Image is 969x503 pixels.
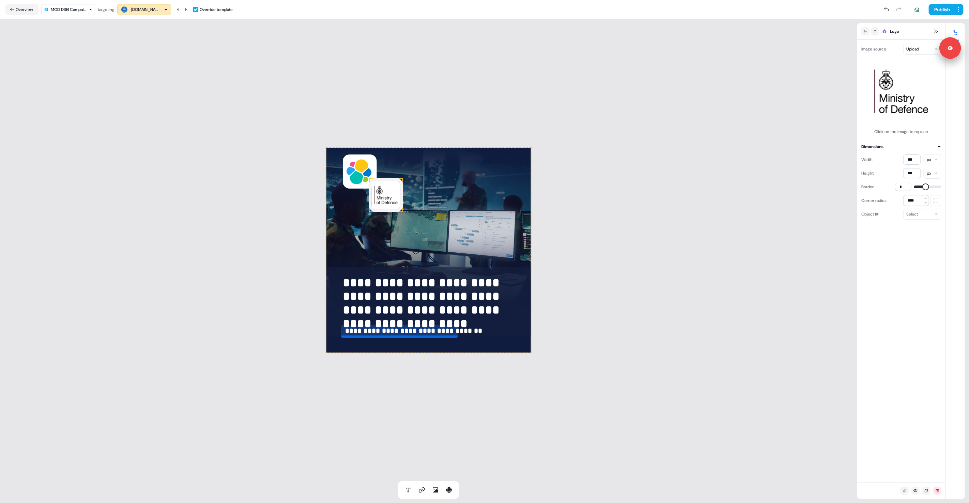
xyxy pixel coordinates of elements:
div: Corner radius [861,195,887,206]
div: Border [861,181,874,192]
button: Select [903,209,941,220]
div: Override template [200,6,233,13]
div: Image source [861,44,886,55]
div: targeting [98,6,114,13]
div: Select [906,211,918,218]
div: Height [861,168,874,179]
div: [DOMAIN_NAME] [131,6,158,13]
span: Logo [890,28,899,35]
button: Dimensions [861,143,941,150]
div: MOD DSEI Campaign banner 1 [51,6,87,13]
button: [DOMAIN_NAME] [117,4,171,15]
div: Click on the image to replace [861,128,941,135]
button: Edits [946,27,965,42]
div: Object fit [861,209,878,220]
button: Publish [929,4,954,15]
div: Upload [906,46,919,53]
div: Width [861,154,873,165]
div: Dimensions [861,143,883,150]
div: px [927,156,931,163]
button: Overview [5,4,39,15]
div: px [927,170,931,177]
